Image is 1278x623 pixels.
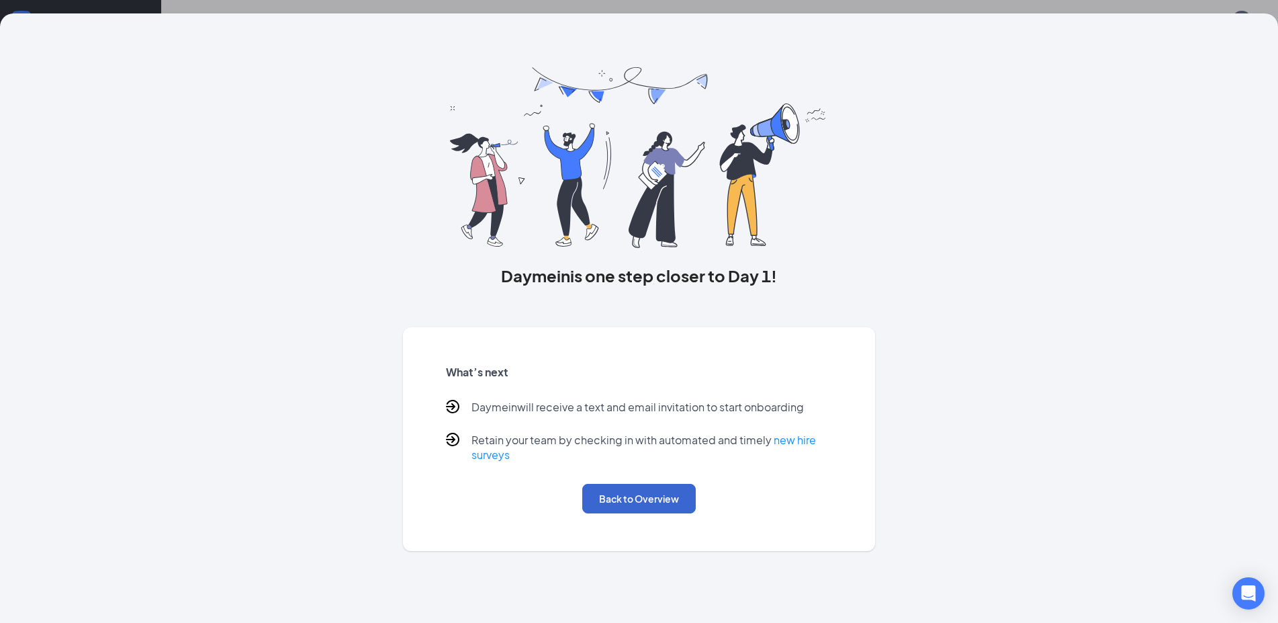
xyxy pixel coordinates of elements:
[1232,577,1265,610] div: Open Intercom Messenger
[471,433,816,462] a: new hire surveys
[471,400,804,417] p: Daymein will receive a text and email invitation to start onboarding
[471,433,833,462] p: Retain your team by checking in with automated and timely
[450,67,828,248] img: you are all set
[582,484,696,513] button: Back to Overview
[403,264,876,287] h3: Daymein is one step closer to Day 1!
[446,365,833,380] h5: What’s next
